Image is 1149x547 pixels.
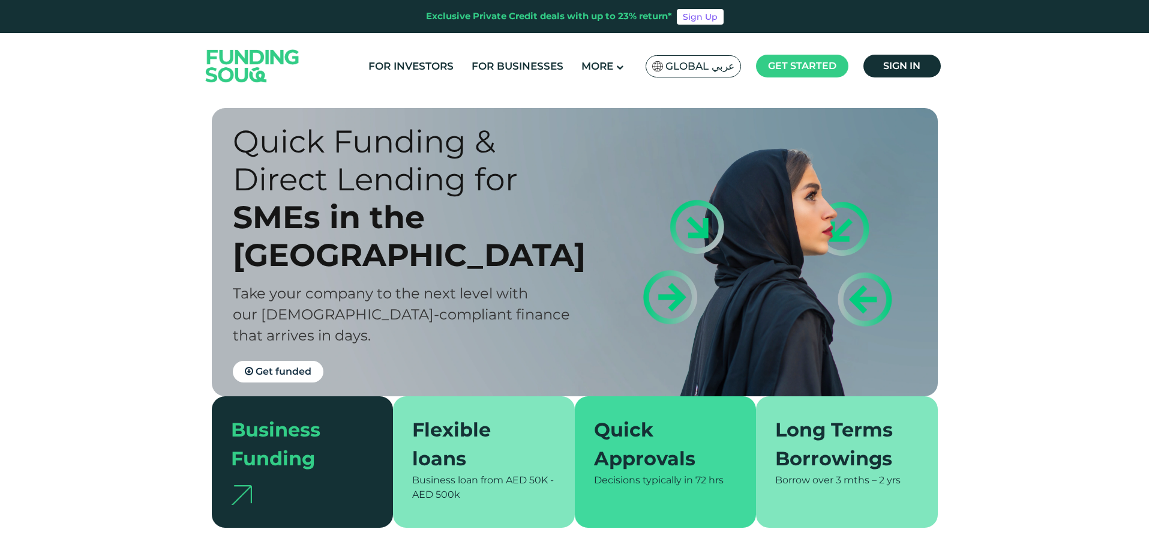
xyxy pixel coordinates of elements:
[775,474,833,486] span: Borrow over
[233,361,323,382] a: Get funded
[768,60,836,71] span: Get started
[233,198,596,274] div: SMEs in the [GEOGRAPHIC_DATA]
[412,474,503,486] span: Business loan from
[256,366,311,377] span: Get funded
[233,122,596,198] div: Quick Funding & Direct Lending for
[594,474,693,486] span: Decisions typically in
[775,416,904,473] div: Long Terms Borrowings
[469,56,566,76] a: For Businesses
[231,416,360,473] div: Business Funding
[695,474,724,486] span: 72 hrs
[863,55,941,77] a: Sign in
[581,60,613,72] span: More
[194,35,311,96] img: Logo
[426,10,672,23] div: Exclusive Private Credit deals with up to 23% return*
[665,59,734,73] span: Global عربي
[365,56,457,76] a: For Investors
[231,485,252,505] img: arrow
[883,60,920,71] span: Sign in
[233,285,570,344] span: Take your company to the next level with our [DEMOGRAPHIC_DATA]-compliant finance that arrives in...
[677,9,724,25] a: Sign Up
[652,61,663,71] img: SA Flag
[412,416,541,473] div: Flexible loans
[836,474,901,486] span: 3 mths – 2 yrs
[594,416,723,473] div: Quick Approvals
